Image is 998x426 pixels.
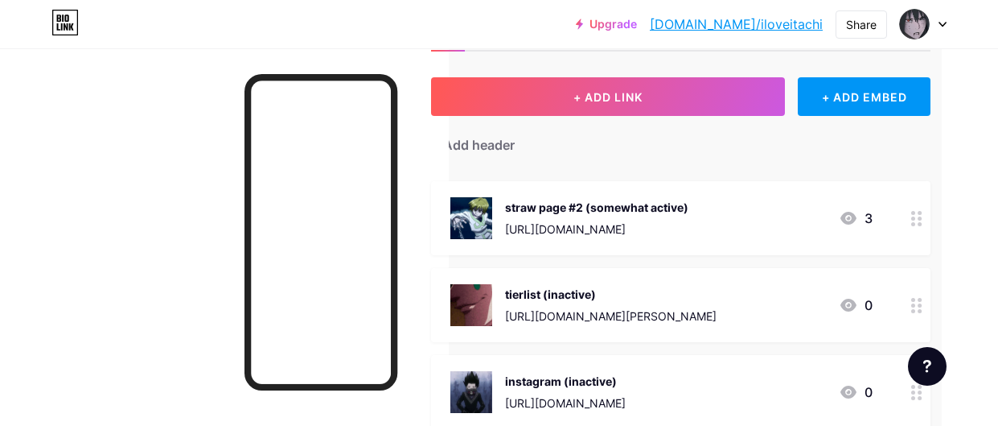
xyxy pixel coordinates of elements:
div: straw page #2 (somewhat active) [505,199,688,216]
a: [DOMAIN_NAME]/iloveitachi [650,14,823,34]
div: [URL][DOMAIN_NAME][PERSON_NAME] [505,308,717,325]
img: tierlist (inactive) [450,284,492,326]
div: + ADD EMBED [798,77,930,116]
img: straw page #2 (somewhat active) [450,197,492,239]
div: [URL][DOMAIN_NAME] [505,395,626,412]
div: Share [846,16,877,33]
div: tierlist (inactive) [505,286,717,303]
div: instagram (inactive) [505,373,626,390]
a: Upgrade [576,18,637,31]
img: ELLA MARIE FNAF!!!!!!!! [899,9,930,39]
div: + Add header [431,135,515,155]
span: + ADD LINK [573,90,643,104]
div: 0 [839,296,873,315]
img: instagram (inactive) [450,371,492,413]
div: 0 [839,383,873,402]
div: [URL][DOMAIN_NAME] [505,221,688,238]
div: 3 [839,209,873,228]
button: + ADD LINK [431,77,785,116]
